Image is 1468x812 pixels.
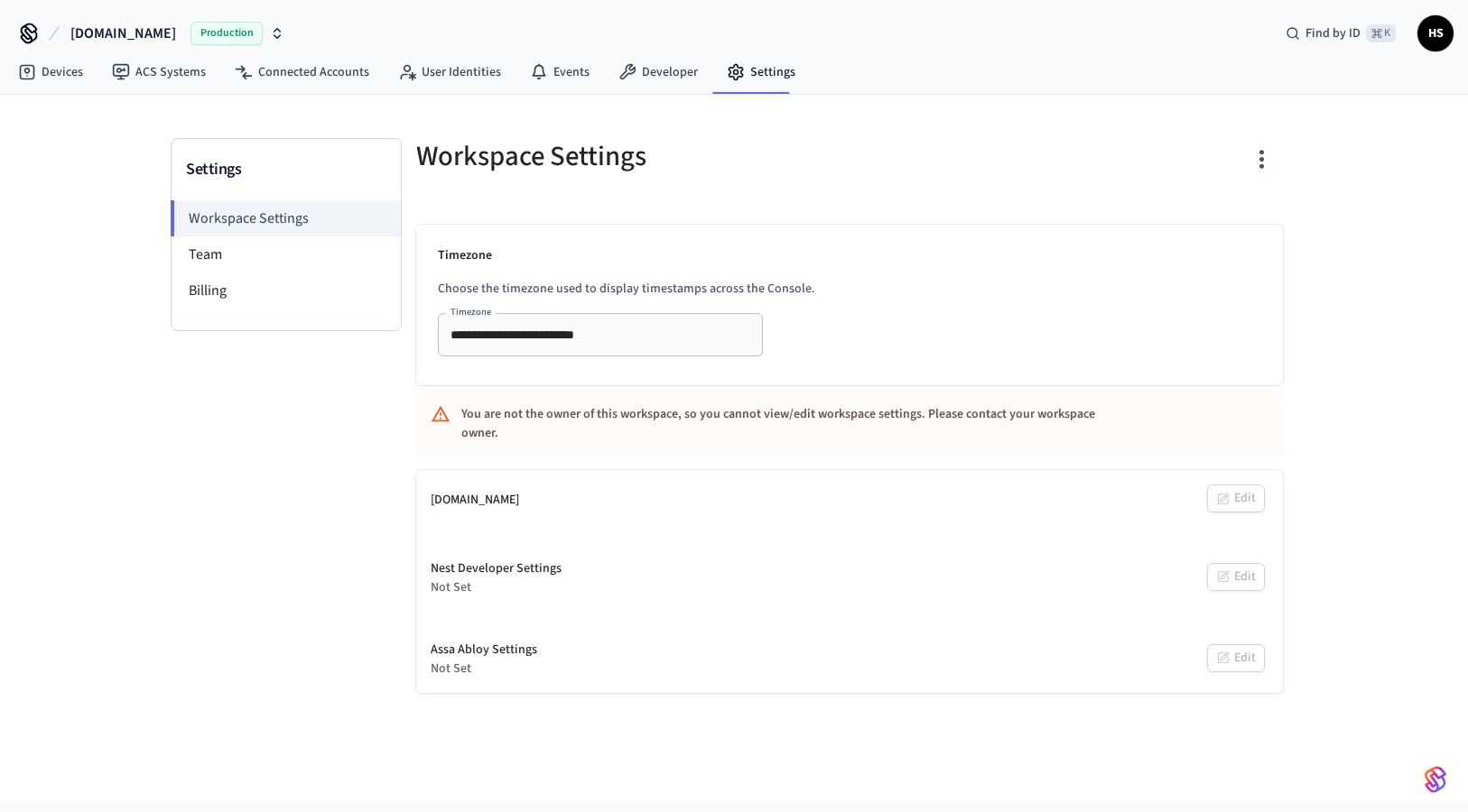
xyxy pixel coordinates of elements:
[70,23,176,44] span: [DOMAIN_NAME]
[712,56,810,88] a: Settings
[384,56,516,88] a: User Identities
[1417,15,1454,51] button: HS
[461,398,1131,450] div: You are not the owner of this workspace, so you cannot view/edit workspace settings. Please conta...
[438,246,1261,265] p: Timezone
[186,157,386,182] h3: Settings
[190,22,263,45] span: Production
[1305,24,1361,42] span: Find by ID
[604,56,712,88] a: Developer
[431,559,562,578] div: Nest Developer Settings
[431,660,537,678] div: Not Set
[416,138,839,175] h5: Workspace Settings
[220,56,384,88] a: Connected Accounts
[171,200,401,236] li: Workspace Settings
[4,56,98,88] a: Devices
[431,641,537,660] div: Assa Abloy Settings
[431,491,519,510] div: [DOMAIN_NAME]
[1425,765,1446,794] img: SeamLogoGradient.69752ec5.svg
[98,56,220,88] a: ACS Systems
[438,280,1261,299] p: Choose the timezone used to display timestamps across the Console.
[172,272,401,309] li: Billing
[1366,24,1396,42] span: ⌘ K
[516,56,604,88] a: Events
[1271,17,1410,50] div: Find by ID⌘ K
[1419,17,1452,50] span: HS
[451,305,491,318] label: Timezone
[172,236,401,272] li: Team
[431,578,562,597] div: Not Set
